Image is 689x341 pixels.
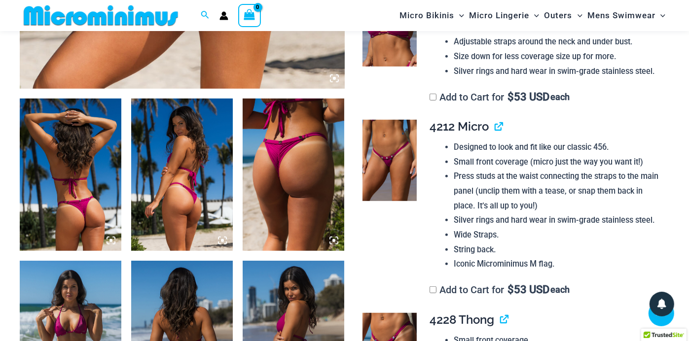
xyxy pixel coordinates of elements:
li: Wide Straps. [454,228,661,242]
span: Micro Bikinis [399,3,454,28]
a: OutersMenu ToggleMenu Toggle [542,3,585,28]
span: Mens Swimwear [587,3,655,28]
li: String back. [454,242,661,257]
li: Silver rings and hard wear in swim-grade stainless steel. [454,64,661,79]
span: Menu Toggle [655,3,665,28]
img: Tight Rope Pink 319 Top 4228 Thong [131,99,233,251]
span: Outers [544,3,573,28]
img: Tight Rope Pink 319 Top 4228 Thong [20,99,121,251]
img: Tight Rope Pink 319 4212 Micro [363,120,417,201]
span: Menu Toggle [529,3,539,28]
a: Account icon link [219,11,228,20]
span: each [550,285,570,295]
li: Silver rings and hard wear in swim-grade stainless steel. [454,213,661,228]
li: Small front coverage (micro just the way you want it!) [454,155,661,170]
a: Mens SwimwearMenu ToggleMenu Toggle [585,3,668,28]
label: Add to Cart for [430,284,570,296]
li: Size down for less coverage size up for more. [454,49,661,64]
span: each [550,92,570,102]
a: Micro BikinisMenu ToggleMenu Toggle [397,3,467,28]
a: Micro LingerieMenu ToggleMenu Toggle [467,3,542,28]
li: Adjustable straps around the neck and under bust. [454,34,661,49]
img: Tight Rope Pink 4228 Thong [243,99,344,251]
span: $ [508,283,514,296]
li: Press studs at the waist connecting the straps to the main panel (unclip them with a tease, or sn... [454,169,661,213]
a: Search icon link [201,9,210,22]
a: View Shopping Cart, empty [238,4,261,27]
li: Iconic Microminimus M flag. [454,257,661,272]
label: Add to Cart for [430,91,570,103]
span: 53 USD [508,285,549,295]
span: 53 USD [508,92,549,102]
span: Menu Toggle [573,3,582,28]
span: $ [508,91,514,103]
span: Menu Toggle [454,3,464,28]
span: Micro Lingerie [469,3,529,28]
span: 4212 Micro [430,119,489,134]
nav: Site Navigation [396,1,669,30]
input: Add to Cart for$53 USD each [430,94,436,101]
input: Add to Cart for$53 USD each [430,286,436,293]
img: MM SHOP LOGO FLAT [20,4,182,27]
span: 4228 Thong [430,312,494,327]
li: Designed to look and fit like our classic 456. [454,140,661,155]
